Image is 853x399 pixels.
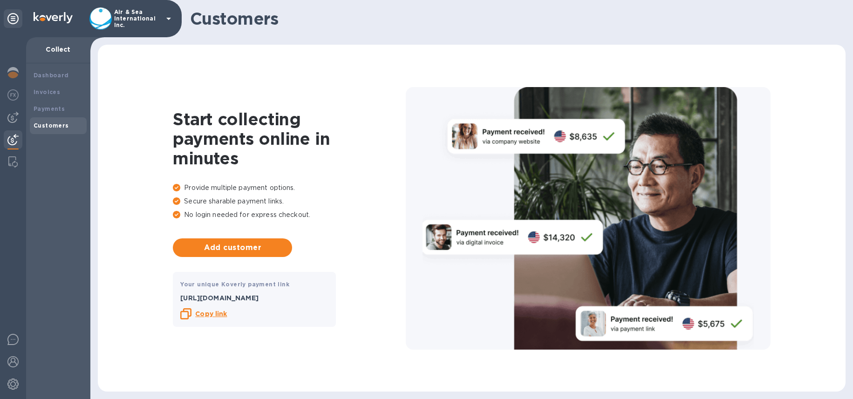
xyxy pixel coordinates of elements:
[180,242,285,253] span: Add customer
[173,210,406,220] p: No login needed for express checkout.
[190,9,838,28] h1: Customers
[173,238,292,257] button: Add customer
[195,310,227,318] b: Copy link
[173,109,406,168] h1: Start collecting payments online in minutes
[4,9,22,28] div: Unpin categories
[34,105,65,112] b: Payments
[34,88,60,95] b: Invoices
[7,89,19,101] img: Foreign exchange
[34,12,73,23] img: Logo
[34,122,69,129] b: Customers
[34,45,83,54] p: Collect
[180,293,328,303] p: [URL][DOMAIN_NAME]
[34,72,69,79] b: Dashboard
[180,281,289,288] b: Your unique Koverly payment link
[173,183,406,193] p: Provide multiple payment options.
[173,196,406,206] p: Secure sharable payment links.
[114,9,161,28] p: Air & Sea International Inc.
